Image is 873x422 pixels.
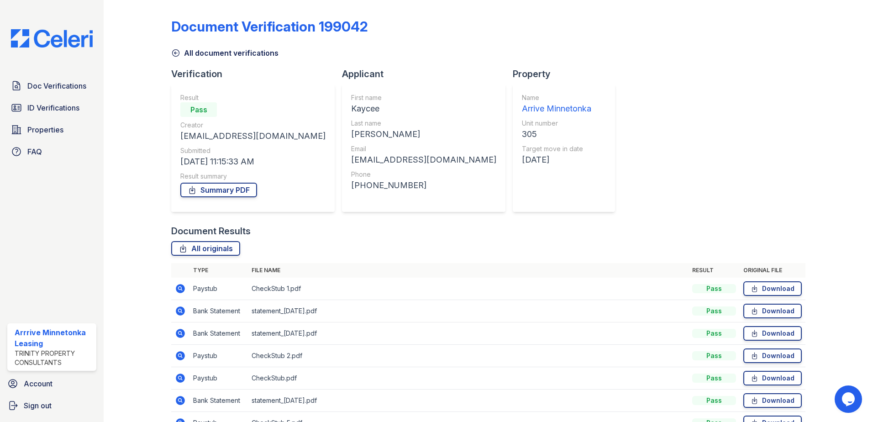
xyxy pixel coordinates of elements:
[4,29,100,47] img: CE_Logo_Blue-a8612792a0a2168367f1c8372b55b34899dd931a85d93a1a3d3e32e68fde9ad4.png
[692,329,736,338] div: Pass
[180,155,326,168] div: [DATE] 11:15:33 AM
[743,304,802,318] a: Download
[743,326,802,341] a: Download
[4,375,100,393] a: Account
[189,367,248,390] td: Paystub
[248,300,689,322] td: statement_[DATE].pdf
[7,77,96,95] a: Doc Verifications
[248,367,689,390] td: CheckStub.pdf
[248,322,689,345] td: statement_[DATE].pdf
[171,68,342,80] div: Verification
[522,153,591,166] div: [DATE]
[180,146,326,155] div: Submitted
[180,130,326,142] div: [EMAIL_ADDRESS][DOMAIN_NAME]
[522,93,591,102] div: Name
[351,93,496,102] div: First name
[522,119,591,128] div: Unit number
[743,393,802,408] a: Download
[351,102,496,115] div: Kaycee
[342,68,513,80] div: Applicant
[24,400,52,411] span: Sign out
[351,153,496,166] div: [EMAIL_ADDRESS][DOMAIN_NAME]
[835,385,864,413] iframe: chat widget
[7,121,96,139] a: Properties
[189,278,248,300] td: Paystub
[27,124,63,135] span: Properties
[180,102,217,117] div: Pass
[351,179,496,192] div: [PHONE_NUMBER]
[522,102,591,115] div: Arrive Minnetonka
[7,142,96,161] a: FAQ
[180,183,257,197] a: Summary PDF
[24,378,53,389] span: Account
[351,128,496,141] div: [PERSON_NAME]
[189,263,248,278] th: Type
[180,93,326,102] div: Result
[351,144,496,153] div: Email
[522,128,591,141] div: 305
[189,300,248,322] td: Bank Statement
[522,144,591,153] div: Target move in date
[743,371,802,385] a: Download
[189,322,248,345] td: Bank Statement
[171,47,279,58] a: All document verifications
[171,225,251,237] div: Document Results
[692,306,736,316] div: Pass
[692,374,736,383] div: Pass
[743,348,802,363] a: Download
[248,263,689,278] th: File name
[27,146,42,157] span: FAQ
[171,18,368,35] div: Document Verification 199042
[351,119,496,128] div: Last name
[692,284,736,293] div: Pass
[189,390,248,412] td: Bank Statement
[180,172,326,181] div: Result summary
[180,121,326,130] div: Creator
[248,345,689,367] td: CheckStub 2.pdf
[7,99,96,117] a: ID Verifications
[513,68,622,80] div: Property
[171,241,240,256] a: All originals
[692,351,736,360] div: Pass
[351,170,496,179] div: Phone
[740,263,805,278] th: Original file
[743,281,802,296] a: Download
[27,102,79,113] span: ID Verifications
[248,278,689,300] td: CheckStub 1.pdf
[15,349,93,367] div: Trinity Property Consultants
[692,396,736,405] div: Pass
[27,80,86,91] span: Doc Verifications
[15,327,93,349] div: Arrrive Minnetonka Leasing
[4,396,100,415] a: Sign out
[689,263,740,278] th: Result
[248,390,689,412] td: statement_[DATE].pdf
[522,93,591,115] a: Name Arrive Minnetonka
[189,345,248,367] td: Paystub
